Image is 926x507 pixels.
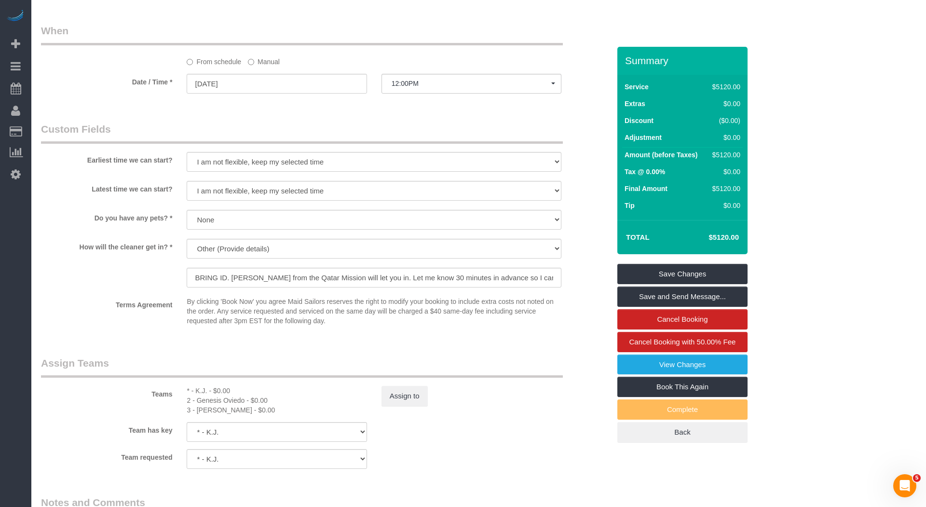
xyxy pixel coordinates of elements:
label: Manual [248,54,280,67]
label: Latest time we can start? [34,181,179,194]
strong: Total [626,233,650,241]
button: Assign to [381,386,428,406]
iframe: Intercom live chat [893,474,916,497]
label: Adjustment [625,133,662,142]
a: Save and Send Message... [617,287,748,307]
div: 0 hours x $19.00/hour [187,405,367,415]
label: Tip [625,201,635,210]
a: Cancel Booking with 50.00% Fee [617,332,748,352]
label: Team has key [34,422,179,435]
label: Terms Agreement [34,297,179,310]
span: 12:00PM [392,80,551,87]
span: 5 [913,474,921,482]
label: How will the cleaner get in? * [34,239,179,252]
p: By clicking 'Book Now' you agree Maid Sailors reserves the right to modify your booking to includ... [187,297,561,326]
input: Manual [248,59,254,65]
h4: $5120.00 [681,233,739,242]
span: Cancel Booking with 50.00% Fee [629,338,736,346]
legend: Assign Teams [41,356,563,378]
label: Extras [625,99,645,109]
input: MM/DD/YYYY [187,74,367,94]
a: Cancel Booking [617,309,748,329]
div: $5120.00 [709,82,740,92]
div: ($0.00) [709,116,740,125]
label: Discount [625,116,654,125]
div: 0 hours x $17.00/hour [187,396,367,405]
a: Save Changes [617,264,748,284]
label: Date / Time * [34,74,179,87]
div: $5120.00 [709,184,740,193]
input: From schedule [187,59,193,65]
label: From schedule [187,54,241,67]
div: $5120.00 [709,150,740,160]
a: View Changes [617,355,748,375]
a: Book This Again [617,377,748,397]
legend: Custom Fields [41,122,563,144]
label: Amount (before Taxes) [625,150,697,160]
label: Earliest time we can start? [34,152,179,165]
label: Team requested [34,449,179,462]
div: $0.00 [709,201,740,210]
legend: When [41,24,563,45]
div: $0.00 [709,167,740,177]
label: Tax @ 0.00% [625,167,665,177]
h3: Summary [625,55,743,66]
label: Do you have any pets? * [34,210,179,223]
div: 0 hours x $30.00/hour [187,386,367,396]
label: Service [625,82,649,92]
a: Back [617,422,748,442]
img: Automaid Logo [6,10,25,23]
div: $0.00 [709,133,740,142]
label: Teams [34,386,179,399]
button: 12:00PM [381,74,561,94]
div: $0.00 [709,99,740,109]
label: Final Amount [625,184,667,193]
